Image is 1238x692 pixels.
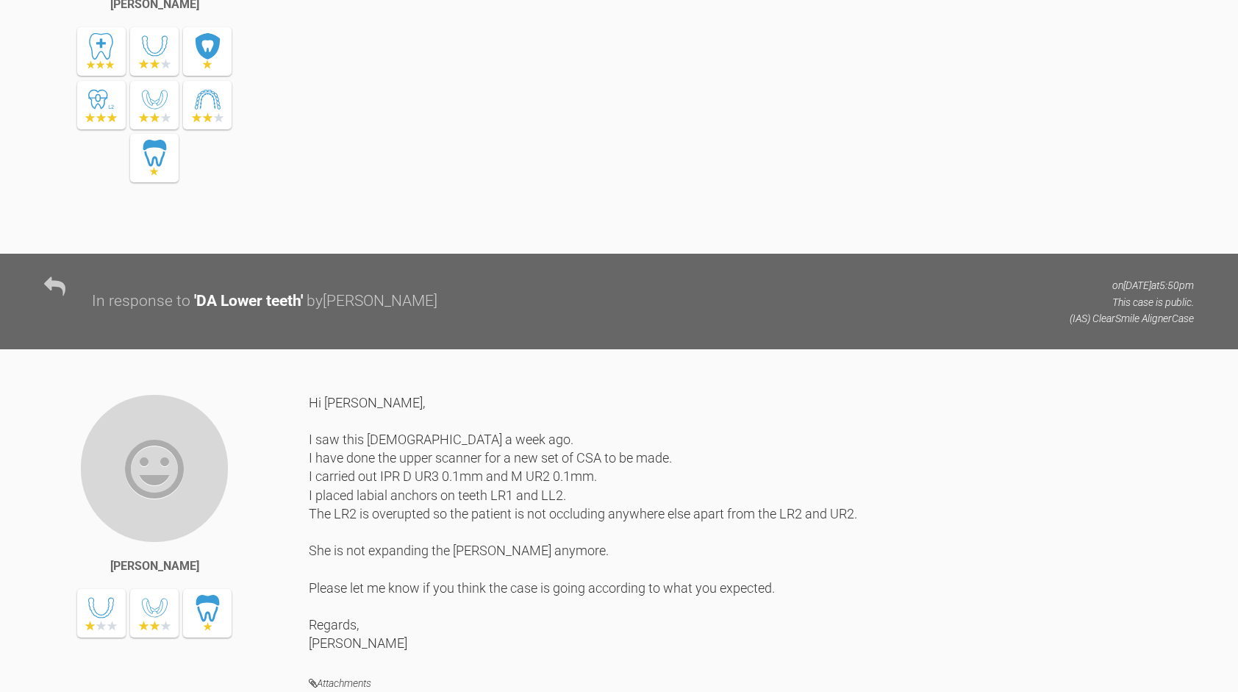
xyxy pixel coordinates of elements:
[1070,310,1194,327] p: (IAS) ClearSmile Aligner Case
[110,557,199,576] div: [PERSON_NAME]
[194,289,303,314] div: ' DA Lower teeth '
[1070,294,1194,310] p: This case is public.
[92,289,190,314] div: In response to
[307,289,437,314] div: by [PERSON_NAME]
[79,393,229,543] img: Maria Rodrigues
[1070,277,1194,293] p: on [DATE] at 5:50pm
[309,393,1194,653] div: Hi [PERSON_NAME], I saw this [DEMOGRAPHIC_DATA] a week ago. I have done the upper scanner for a n...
